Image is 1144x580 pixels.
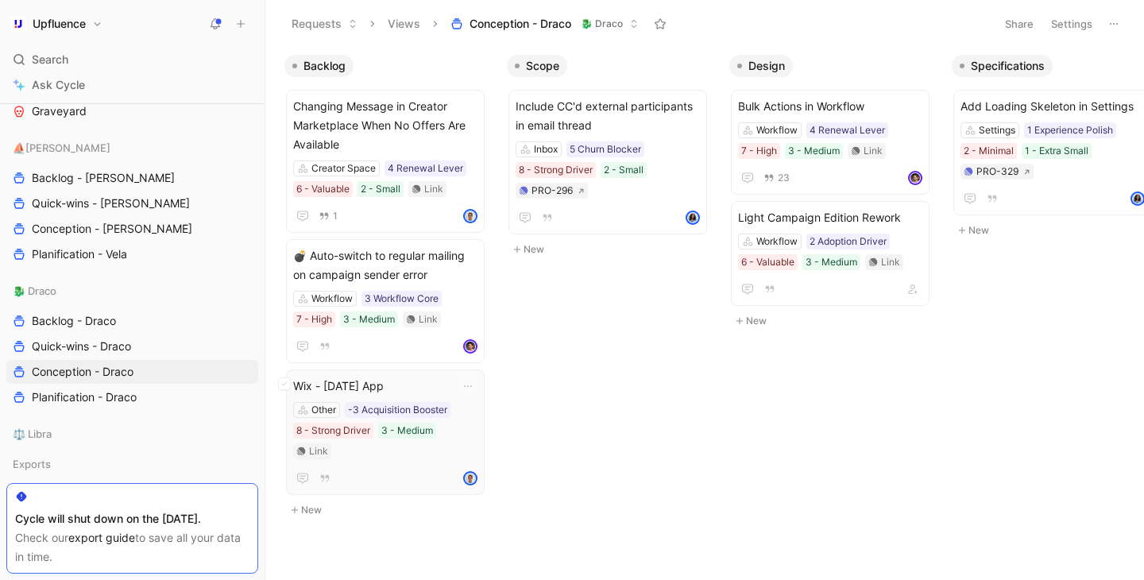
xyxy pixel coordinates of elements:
div: Workflow [756,122,798,138]
div: Link [419,311,438,327]
div: ⛵️[PERSON_NAME]Backlog - [PERSON_NAME]Quick-wins - [PERSON_NAME]Conception - [PERSON_NAME]Planifi... [6,136,258,266]
button: Backlog [284,55,354,77]
div: ⚖️ Libra [6,422,258,446]
a: Include CC'd external participants in email threadInbox5 Churn Blocker8 - Strong Driver2 - SmallP... [508,90,707,234]
div: 3 - Medium [788,143,840,159]
button: Views [381,12,427,36]
div: BacklogNew [278,48,500,528]
div: Link [309,443,328,459]
button: 23 [760,169,793,187]
span: 🐉 Draco [13,283,56,299]
div: Link [864,143,883,159]
a: Quick-wins - Draco [6,334,258,358]
div: 4 Renewal Lever [388,160,463,176]
div: PRO-296 [531,183,573,199]
div: 🐉 DracoBacklog - DracoQuick-wins - DracoConception - DracoPlanification - Draco [6,279,258,409]
span: ⛵️[PERSON_NAME] [13,140,110,156]
a: 💣 Auto-switch to regular mailing on campaign sender errorWorkflow3 Workflow Core7 - High3 - Mediu... [286,239,485,363]
a: Ask Cycle [6,73,258,97]
button: Settings [1044,13,1100,35]
div: 3 Workflow Core [365,291,439,307]
div: 5 Churn Blocker [570,141,641,157]
span: Exports [13,456,51,472]
a: Quick-wins - [PERSON_NAME] [6,191,258,215]
div: 3 - Medium [343,311,395,327]
div: 1 Experience Polish [1027,122,1113,138]
div: 7 - High [296,311,332,327]
span: Backlog - [PERSON_NAME] [32,170,175,186]
img: avatar [1132,193,1143,204]
span: Bulk Actions in Workflow [738,97,922,116]
span: Wix - [DATE] App [293,377,477,396]
a: Backlog - [PERSON_NAME] [6,166,258,190]
span: Planification - Draco [32,389,137,405]
span: Changing Message in Creator Marketplace When No Offers Are Available [293,97,477,154]
div: DesignNew [723,48,945,338]
button: 1 [315,207,341,225]
div: Cycle will shut down on the [DATE]. [15,509,249,528]
span: Design [748,58,785,74]
div: Workflow [311,291,353,307]
span: Conception - [PERSON_NAME] [32,221,192,237]
button: New [284,501,494,520]
div: Settings [979,122,1015,138]
div: 1 - Extra Small [1025,143,1088,159]
div: 2 - Small [604,162,643,178]
span: Scope [526,58,559,74]
div: Creator Space [311,160,376,176]
div: 2 Adoption Driver [810,234,887,249]
span: ⚖️ Libra [13,426,52,442]
div: Link [881,254,900,270]
div: 2 - Small [361,181,400,197]
span: Conception - Draco [470,16,571,32]
div: PRO-329 [976,164,1018,180]
div: 6 - Valuable [741,254,794,270]
span: Search [32,50,68,69]
a: Planification - Vela [6,242,258,266]
div: 8 - Strong Driver [519,162,593,178]
div: 8 - Strong Driver [296,423,370,439]
span: Specifications [971,58,1045,74]
span: Include CC'd external participants in email thread [516,97,700,135]
img: avatar [687,212,698,223]
div: Exports [6,452,258,481]
img: avatar [910,172,921,184]
span: Backlog [303,58,346,74]
div: ⛵️[PERSON_NAME] [6,136,258,160]
a: Conception - Draco [6,360,258,384]
span: Ask Cycle [32,75,85,95]
div: 6 - Valuable [296,181,350,197]
button: Scope [507,55,567,77]
img: Upfluence [10,16,26,32]
button: Requests [284,12,365,36]
a: Backlog - Draco [6,309,258,333]
button: Conception - Draco🐉 Draco [443,12,646,36]
a: Wix - [DATE] AppOther-3 Acquisition Booster8 - Strong Driver3 - MediumLinkavatar [286,369,485,495]
div: 2 - Minimal [964,143,1014,159]
span: 🐉 Draco [581,16,623,32]
span: Graveyard [32,103,87,119]
img: avatar [465,211,476,222]
button: Share [998,13,1041,35]
div: Search [6,48,258,72]
span: 1 [333,211,338,221]
div: ScopeNew [500,48,723,267]
button: Design [729,55,793,77]
span: Conception - Draco [32,364,133,380]
div: 3 - Medium [806,254,857,270]
a: Bulk Actions in WorkflowWorkflow4 Renewal Lever7 - High3 - MediumLink23avatar [731,90,929,195]
a: Conception - [PERSON_NAME] [6,217,258,241]
div: Other [311,402,336,418]
div: 3 - Medium [381,423,433,439]
div: ⚖️ Libra [6,422,258,450]
div: Check our to save all your data in time. [15,528,249,566]
div: Inbox [534,141,558,157]
div: 🐉 Draco [6,279,258,303]
span: Quick-wins - Draco [32,338,131,354]
a: Changing Message in Creator Marketplace When No Offers Are AvailableCreator Space4 Renewal Lever6... [286,90,485,233]
button: New [729,311,939,331]
button: UpfluenceUpfluence [6,13,106,35]
button: Specifications [952,55,1053,77]
img: avatar [465,341,476,352]
span: Backlog - Draco [32,313,116,329]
